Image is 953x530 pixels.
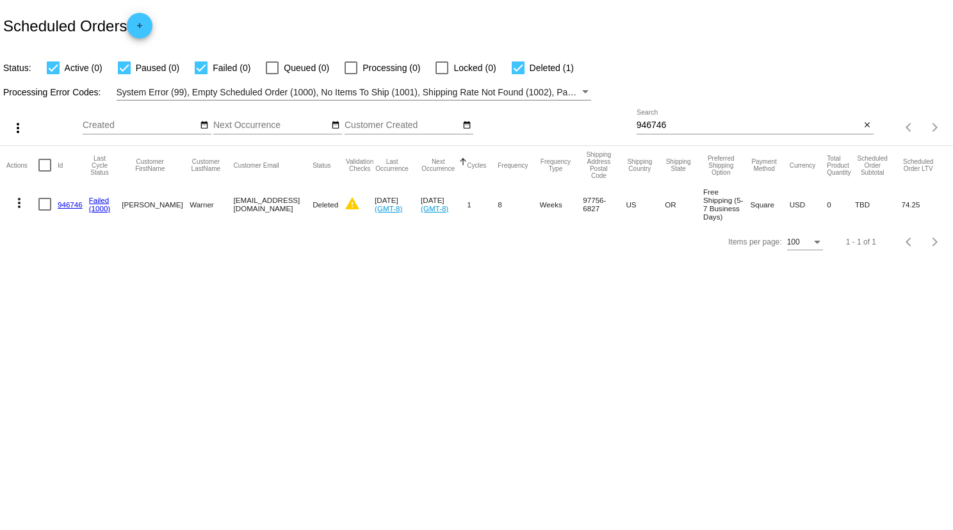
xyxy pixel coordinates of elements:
[467,184,498,224] mat-cell: 1
[453,60,496,76] span: Locked (0)
[750,158,778,172] button: Change sorting for PaymentMethod.Type
[375,184,421,224] mat-cell: [DATE]
[863,120,872,131] mat-icon: close
[375,204,402,213] a: (GMT-8)
[626,184,665,224] mat-cell: US
[58,161,63,169] button: Change sorting for Id
[58,200,83,209] a: 946746
[122,184,190,224] mat-cell: [PERSON_NAME]
[855,155,890,176] button: Change sorting for Subtotal
[922,229,948,255] button: Next page
[703,155,738,176] button: Change sorting for PreferredShippingOption
[89,204,111,213] a: (1000)
[750,184,789,224] mat-cell: Square
[583,151,614,179] button: Change sorting for ShippingPostcode
[117,84,592,100] mat-select: Filter by Processing Error Codes
[3,87,101,97] span: Processing Error Codes:
[897,229,922,255] button: Previous page
[583,184,626,224] mat-cell: 97756-6827
[122,158,178,172] button: Change sorting for CustomerFirstName
[540,158,572,172] button: Change sorting for FrequencyType
[313,200,338,209] span: Deleted
[375,158,409,172] button: Change sorting for LastOccurrenceUtc
[626,158,653,172] button: Change sorting for ShippingCountry
[787,237,800,246] span: 100
[665,184,703,224] mat-cell: OR
[284,60,329,76] span: Queued (0)
[787,238,823,247] mat-select: Items per page:
[213,60,250,76] span: Failed (0)
[637,120,861,131] input: Search
[345,120,460,131] input: Customer Created
[498,161,528,169] button: Change sorting for Frequency
[213,120,329,131] input: Next Occurrence
[901,158,934,172] button: Change sorting for LifetimeValue
[897,115,922,140] button: Previous page
[3,63,31,73] span: Status:
[362,60,420,76] span: Processing (0)
[421,158,455,172] button: Change sorting for NextOccurrenceUtc
[498,184,539,224] mat-cell: 8
[530,60,574,76] span: Deleted (1)
[846,237,876,246] div: 1 - 1 of 1
[234,184,313,224] mat-cell: [EMAIL_ADDRESS][DOMAIN_NAME]
[3,13,152,38] h2: Scheduled Orders
[331,120,340,131] mat-icon: date_range
[89,196,110,204] a: Failed
[827,146,855,184] mat-header-cell: Total Product Quantity
[83,120,198,131] input: Created
[540,184,583,224] mat-cell: Weeks
[728,237,781,246] div: Items per page:
[132,21,147,36] mat-icon: add
[200,120,209,131] mat-icon: date_range
[855,184,901,224] mat-cell: TBD
[790,161,816,169] button: Change sorting for CurrencyIso
[421,184,467,224] mat-cell: [DATE]
[790,184,827,224] mat-cell: USD
[467,161,486,169] button: Change sorting for Cycles
[345,146,375,184] mat-header-cell: Validation Checks
[665,158,692,172] button: Change sorting for ShippingState
[190,158,222,172] button: Change sorting for CustomerLastName
[901,184,946,224] mat-cell: 74.25
[827,184,855,224] mat-cell: 0
[313,161,330,169] button: Change sorting for Status
[462,120,471,131] mat-icon: date_range
[136,60,179,76] span: Paused (0)
[234,161,279,169] button: Change sorting for CustomerEmail
[421,204,448,213] a: (GMT-8)
[345,196,360,211] mat-icon: warning
[10,120,26,136] mat-icon: more_vert
[860,119,874,132] button: Clear
[703,184,750,224] mat-cell: Free Shipping (5-7 Business Days)
[89,155,111,176] button: Change sorting for LastProcessingCycleId
[12,195,27,211] mat-icon: more_vert
[65,60,102,76] span: Active (0)
[190,184,233,224] mat-cell: Warner
[6,146,38,184] mat-header-cell: Actions
[922,115,948,140] button: Next page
